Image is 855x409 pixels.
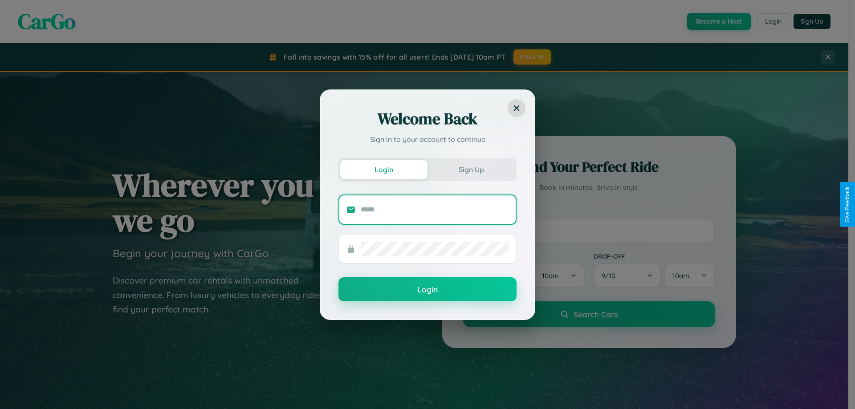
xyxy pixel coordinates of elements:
[340,160,427,179] button: Login
[338,277,517,301] button: Login
[844,186,851,223] div: Give Feedback
[338,108,517,130] h2: Welcome Back
[427,160,515,179] button: Sign Up
[338,134,517,145] p: Sign in to your account to continue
